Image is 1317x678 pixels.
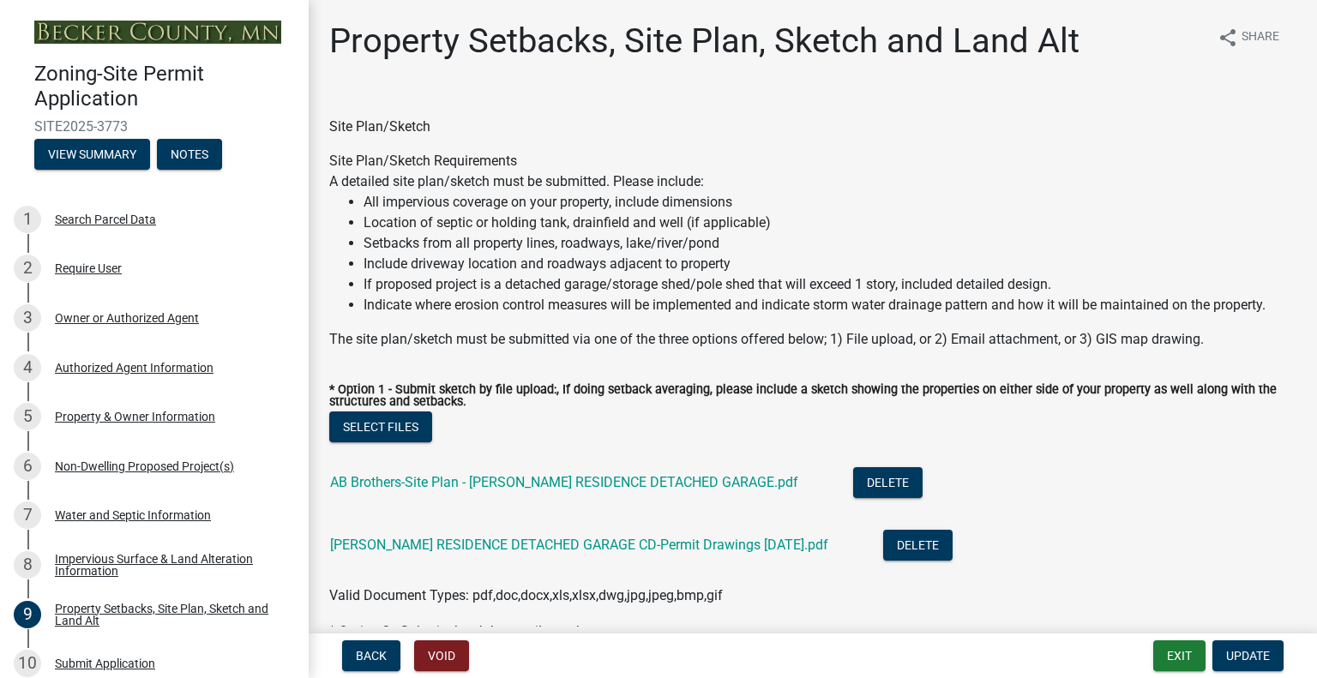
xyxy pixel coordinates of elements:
div: Require User [55,262,122,274]
div: Impervious Surface & Land Alteration Information [55,553,281,577]
div: Water and Septic Information [55,509,211,521]
span: Valid Document Types: pdf,doc,docx,xls,xlsx,dwg,jpg,jpeg,bmp,gif [329,587,723,603]
button: View Summary [34,139,150,170]
button: shareShare [1204,21,1293,54]
a: AB Brothers-Site Plan - [PERSON_NAME] RESIDENCE DETACHED GARAGE.pdf [330,474,798,490]
span: Back [356,649,387,663]
li: Location of septic or holding tank, drainfield and well (if applicable) [364,213,1296,233]
span: SITE2025-3773 [34,118,274,135]
span: Share [1242,27,1279,48]
div: A detailed site plan/sketch must be submitted. Please include: [329,171,1296,315]
div: 2 [14,255,41,282]
button: Exit [1153,640,1206,671]
i: share [1218,27,1238,48]
div: Site Plan/Sketch [329,117,1296,137]
wm-modal-confirm: Notes [157,148,222,162]
div: Search Parcel Data [55,213,156,225]
div: Site Plan/Sketch Requirements [329,151,1296,350]
img: Becker County, Minnesota [34,21,281,44]
li: All impervious coverage on your property, include dimensions [364,192,1296,213]
li: If proposed project is a detached garage/storage shed/pole shed that will exceed 1 story, include... [364,274,1296,295]
div: 3 [14,304,41,332]
li: Include driveway location and roadways adjacent to property [364,254,1296,274]
a: [PERSON_NAME] RESIDENCE DETACHED GARAGE CD-Permit Drawings [DATE].pdf [330,537,828,553]
div: Property & Owner Information [55,411,215,423]
span: Update [1226,649,1270,663]
button: Update [1212,640,1284,671]
button: Notes [157,139,222,170]
div: 10 [14,650,41,677]
button: Void [414,640,469,671]
div: 1 [14,206,41,233]
h1: Property Setbacks, Site Plan, Sketch and Land Alt [329,21,1079,62]
div: Submit Application [55,657,155,669]
div: Non-Dwelling Proposed Project(s) [55,460,234,472]
div: 9 [14,601,41,628]
wm-modal-confirm: Delete Document [853,476,923,492]
button: Delete [853,467,923,498]
button: Delete [883,530,953,561]
div: Property Setbacks, Site Plan, Sketch and Land Alt [55,603,281,627]
div: 8 [14,551,41,579]
div: Owner or Authorized Agent [55,312,199,324]
div: The site plan/sketch must be submitted via one of the three options offered below; 1) File upload... [329,329,1296,350]
button: Back [342,640,400,671]
h4: Zoning-Site Permit Application [34,62,295,111]
li: Setbacks from all property lines, roadways, lake/river/pond [364,233,1296,254]
wm-modal-confirm: Summary [34,148,150,162]
div: 4 [14,354,41,381]
button: Select files [329,411,432,442]
label: * Option 1 - Submit sketch by file upload:, If doing setback averaging, please include a sketch s... [329,384,1296,409]
div: 6 [14,453,41,480]
div: 7 [14,501,41,529]
wm-modal-confirm: Delete Document [883,538,953,555]
div: Authorized Agent Information [55,362,213,374]
div: 5 [14,403,41,430]
li: Indicate where erosion control measures will be implemented and indicate storm water drainage pat... [364,295,1296,315]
